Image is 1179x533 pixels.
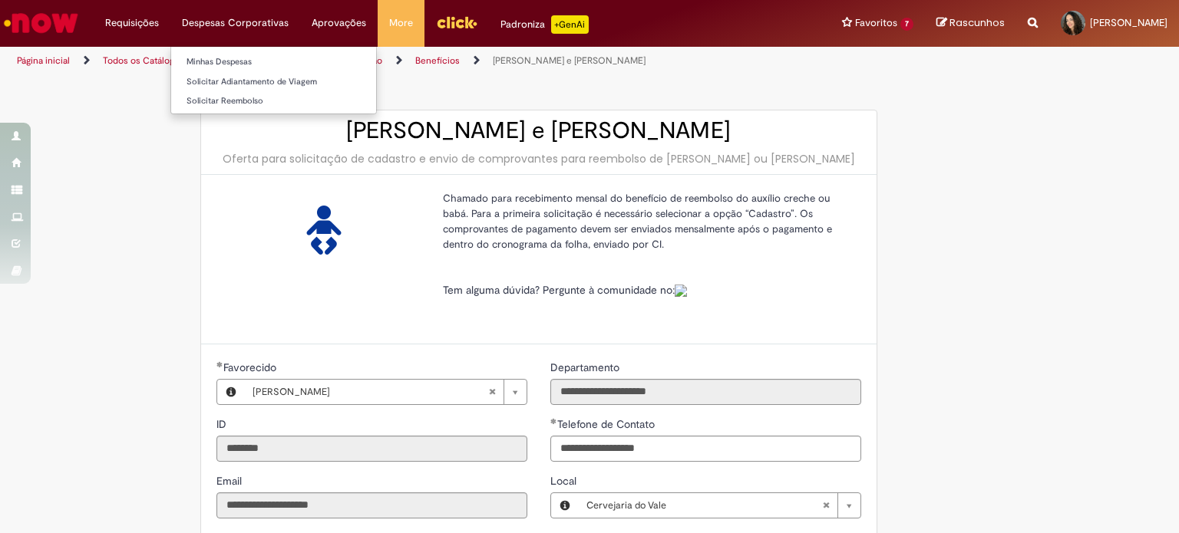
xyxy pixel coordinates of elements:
[949,15,1005,30] span: Rascunhos
[170,46,377,114] ul: Despesas Corporativas
[105,15,159,31] span: Requisições
[550,474,580,488] span: Local
[814,493,837,518] abbr: Limpar campo Local
[557,417,658,431] span: Telefone de Contato
[171,74,376,90] a: Solicitar Adiantamento de Viagem
[17,54,70,67] a: Página inicial
[500,15,589,34] div: Padroniza
[415,54,460,67] a: Benefícios
[550,379,861,405] input: Departamento
[855,15,897,31] span: Favoritos
[253,380,488,404] span: [PERSON_NAME]
[216,151,861,166] div: Oferta para solicitação de cadastro e envio de comprovantes para reembolso de [PERSON_NAME] ou [P...
[675,285,687,297] img: sys_attachment.do
[216,118,861,143] h2: [PERSON_NAME] e [PERSON_NAME]
[2,8,81,38] img: ServiceNow
[436,11,477,34] img: click_logo_yellow_360x200.png
[443,192,832,251] span: Chamado para recebimento mensal do benefício de reembolso do auxílio creche ou babá. Para a prime...
[550,360,623,374] span: Somente leitura - Departamento
[675,283,687,297] a: Colabora
[550,360,623,375] label: Somente leitura - Departamento
[550,436,861,462] input: Telefone de Contato
[493,54,646,67] a: [PERSON_NAME] e [PERSON_NAME]
[443,282,850,298] p: Tem alguma dúvida? Pergunte à comunidade no:
[216,417,230,431] span: Somente leitura - ID
[245,380,527,404] a: [PERSON_NAME]Limpar campo Favorecido
[223,360,279,374] span: Necessários - Favorecido
[299,206,348,255] img: Auxílio Creche e Babá
[900,18,913,31] span: 7
[216,436,527,462] input: ID
[551,493,579,518] button: Local, Visualizar este registro Cervejaria do Vale
[12,47,774,75] ul: Trilhas de página
[551,15,589,34] p: +GenAi
[481,380,504,404] abbr: Limpar campo Favorecido
[550,418,557,424] span: Obrigatório Preenchido
[216,492,527,518] input: Email
[171,54,376,71] a: Minhas Despesas
[312,15,366,31] span: Aprovações
[216,473,245,489] label: Somente leitura - Email
[1090,16,1167,29] span: [PERSON_NAME]
[103,54,184,67] a: Todos os Catálogos
[586,493,822,518] span: Cervejaria do Vale
[217,380,245,404] button: Favorecido, Visualizar este registro Naira Carolina Araujo Souza
[579,493,860,518] a: Cervejaria do ValeLimpar campo Local
[216,416,230,432] label: Somente leitura - ID
[216,361,223,367] span: Obrigatório Preenchido
[171,93,376,110] a: Solicitar Reembolso
[182,15,289,31] span: Despesas Corporativas
[389,15,413,31] span: More
[216,474,245,488] span: Somente leitura - Email
[936,16,1005,31] a: Rascunhos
